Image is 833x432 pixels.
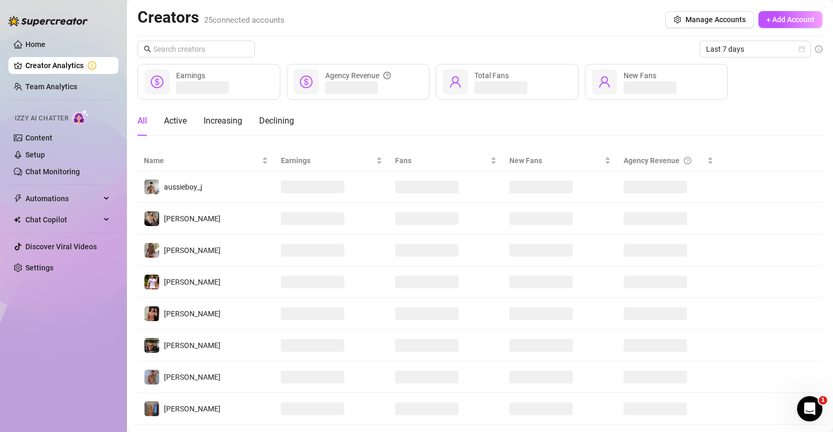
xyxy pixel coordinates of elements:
[383,70,391,81] span: question-circle
[799,46,805,52] span: calendar
[72,109,89,125] img: AI Chatter
[138,115,147,127] div: All
[665,11,754,28] button: Manage Accounts
[449,76,462,88] span: user
[144,45,151,53] span: search
[144,306,159,321] img: Zach
[25,57,110,74] a: Creator Analytics exclamation-circle
[164,214,221,223] span: [PERSON_NAME]
[153,43,240,55] input: Search creators
[164,246,221,255] span: [PERSON_NAME]
[819,396,827,405] span: 1
[815,45,822,53] span: info-circle
[684,155,691,166] span: question-circle
[758,11,822,28] button: + Add Account
[15,114,68,124] span: Izzy AI Chatter
[8,16,88,26] img: logo-BBDzfeDw.svg
[151,76,163,88] span: dollar-circle
[164,183,202,191] span: aussieboy_j
[144,243,159,258] img: Nathaniel
[685,15,746,24] span: Manage Accounts
[624,71,656,80] span: New Fans
[395,155,488,166] span: Fans
[144,401,159,416] img: Wayne
[281,155,374,166] span: Earnings
[503,151,617,171] th: New Fans
[25,264,53,272] a: Settings
[164,115,187,127] div: Active
[138,7,285,27] h2: Creators
[144,180,159,194] img: aussieboy_j
[674,16,681,23] span: setting
[204,15,285,25] span: 25 connected accounts
[164,278,221,286] span: [PERSON_NAME]
[25,167,80,176] a: Chat Monitoring
[138,151,274,171] th: Name
[164,309,221,318] span: [PERSON_NAME]
[144,155,260,166] span: Name
[25,40,45,49] a: Home
[259,115,294,127] div: Declining
[624,155,705,166] div: Agency Revenue
[25,242,97,251] a: Discover Viral Videos
[164,341,221,350] span: [PERSON_NAME]
[389,151,503,171] th: Fans
[144,211,159,226] img: George
[509,155,602,166] span: New Fans
[274,151,389,171] th: Earnings
[164,405,221,413] span: [PERSON_NAME]
[14,216,21,223] img: Chat Copilot
[144,370,159,384] img: Joey
[300,76,313,88] span: dollar-circle
[25,151,45,159] a: Setup
[25,190,100,207] span: Automations
[25,82,77,91] a: Team Analytics
[797,396,822,421] iframe: Intercom live chat
[25,211,100,228] span: Chat Copilot
[14,194,22,203] span: thunderbolt
[706,41,804,57] span: Last 7 days
[474,71,509,80] span: Total Fans
[325,70,391,81] div: Agency Revenue
[144,338,159,353] img: Nathan
[164,373,221,381] span: [PERSON_NAME]
[204,115,242,127] div: Increasing
[25,134,52,142] a: Content
[766,15,814,24] span: + Add Account
[176,71,205,80] span: Earnings
[144,275,159,289] img: Hector
[598,76,611,88] span: user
